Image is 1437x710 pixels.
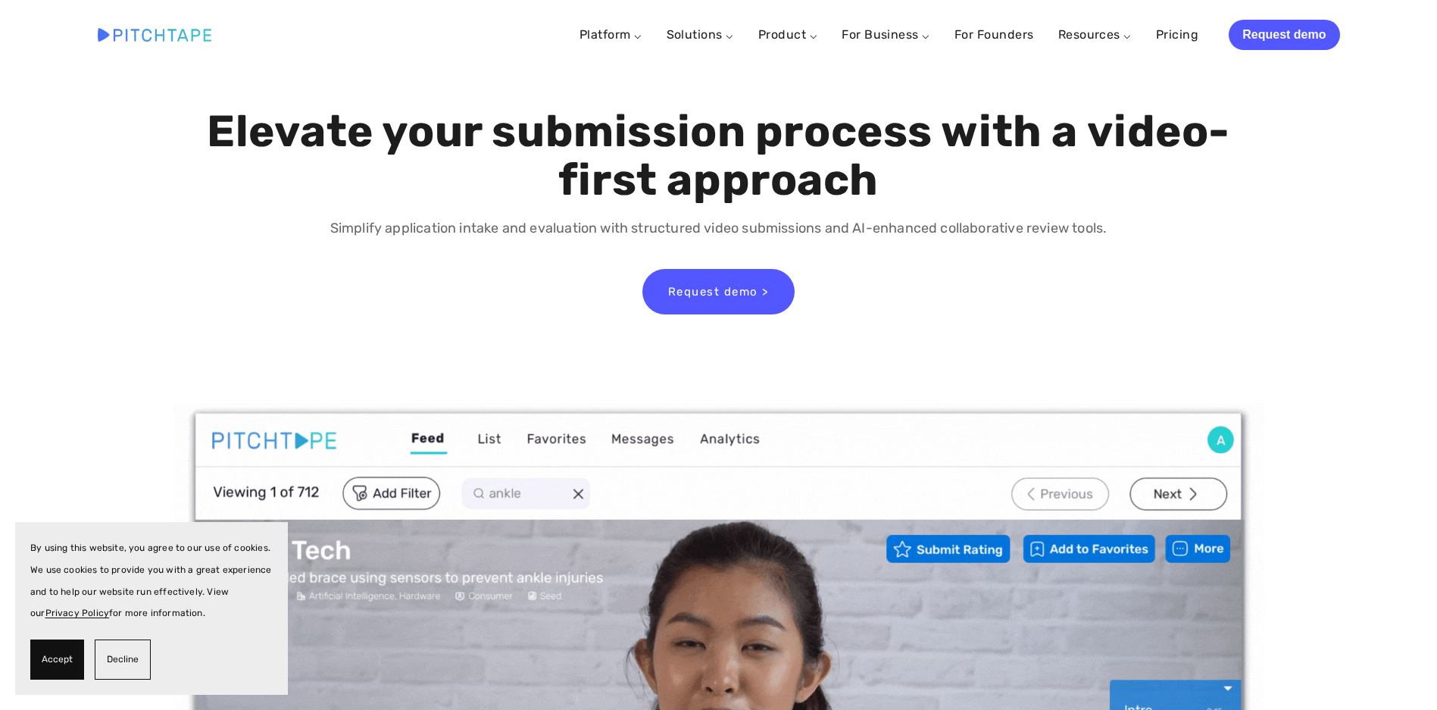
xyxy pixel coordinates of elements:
[842,27,930,42] a: For Business ⌵
[98,28,211,41] img: Pitchtape | Video Submission Management Software
[30,640,84,680] button: Accept
[642,269,795,314] a: Request demo >
[30,537,273,624] p: By using this website, you agree to our use of cookies. We use cookies to provide you with a grea...
[758,27,817,42] a: Product ⌵
[107,649,139,671] span: Decline
[1058,27,1132,42] a: Resources ⌵
[667,27,734,42] a: Solutions ⌵
[954,21,1034,48] a: For Founders
[45,608,110,618] a: Privacy Policy
[1229,20,1339,50] a: Request demo
[15,522,288,695] section: Cookie banner
[1156,21,1198,48] a: Pricing
[203,108,1234,205] h1: Elevate your submission process with a video-first approach
[203,217,1234,239] p: Simplify application intake and evaluation with structured video submissions and AI-enhanced coll...
[42,649,73,671] span: Accept
[95,640,151,680] button: Decline
[579,27,642,42] a: Platform ⌵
